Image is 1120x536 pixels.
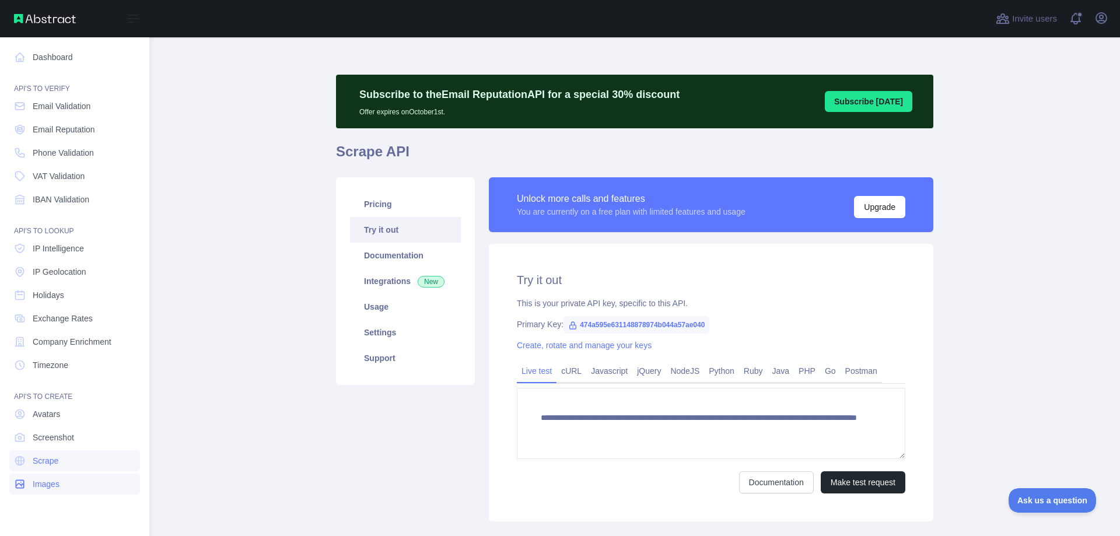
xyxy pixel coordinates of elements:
a: Go [820,362,841,380]
a: Documentation [739,471,814,493]
a: Email Validation [9,96,140,117]
span: Holidays [33,289,64,301]
button: Upgrade [854,196,905,218]
h2: Try it out [517,272,905,288]
span: Exchange Rates [33,313,93,324]
a: Python [704,362,739,380]
h1: Scrape API [336,142,933,170]
a: Avatars [9,404,140,425]
a: Scrape [9,450,140,471]
a: Documentation [350,243,461,268]
button: Invite users [993,9,1059,28]
span: VAT Validation [33,170,85,182]
a: Screenshot [9,427,140,448]
a: Postman [841,362,882,380]
a: Holidays [9,285,140,306]
a: IBAN Validation [9,189,140,210]
span: Company Enrichment [33,336,111,348]
div: API'S TO VERIFY [9,70,140,93]
a: Javascript [586,362,632,380]
span: Invite users [1012,12,1057,26]
a: IP Geolocation [9,261,140,282]
span: Avatars [33,408,60,420]
a: NodeJS [666,362,704,380]
a: Try it out [350,217,461,243]
a: IP Intelligence [9,238,140,259]
a: Create, rotate and manage your keys [517,341,652,350]
span: Phone Validation [33,147,94,159]
a: Dashboard [9,47,140,68]
a: Settings [350,320,461,345]
a: jQuery [632,362,666,380]
a: Company Enrichment [9,331,140,352]
a: Support [350,345,461,371]
a: Phone Validation [9,142,140,163]
span: Email Validation [33,100,90,112]
a: VAT Validation [9,166,140,187]
div: API'S TO LOOKUP [9,212,140,236]
a: PHP [794,362,820,380]
a: Live test [517,362,556,380]
a: Timezone [9,355,140,376]
span: IBAN Validation [33,194,89,205]
a: cURL [556,362,586,380]
img: Abstract API [14,14,76,23]
button: Make test request [821,471,905,493]
a: Images [9,474,140,495]
a: Pricing [350,191,461,217]
button: Subscribe [DATE] [825,91,912,112]
span: IP Intelligence [33,243,84,254]
p: Subscribe to the Email Reputation API for a special 30 % discount [359,86,680,103]
a: Exchange Rates [9,308,140,329]
span: Timezone [33,359,68,371]
div: Primary Key: [517,318,905,330]
div: Unlock more calls and features [517,192,745,206]
a: Integrations New [350,268,461,294]
a: Java [768,362,794,380]
span: New [418,276,444,288]
p: Offer expires on October 1st. [359,103,680,117]
span: IP Geolocation [33,266,86,278]
div: API'S TO CREATE [9,378,140,401]
span: Scrape [33,455,58,467]
span: Screenshot [33,432,74,443]
span: 474a595e631148878974b044a57ae040 [563,316,709,334]
a: Ruby [739,362,768,380]
a: Email Reputation [9,119,140,140]
span: Email Reputation [33,124,95,135]
span: Images [33,478,60,490]
iframe: Toggle Customer Support [1009,488,1097,513]
div: This is your private API key, specific to this API. [517,297,905,309]
div: You are currently on a free plan with limited features and usage [517,206,745,218]
a: Usage [350,294,461,320]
